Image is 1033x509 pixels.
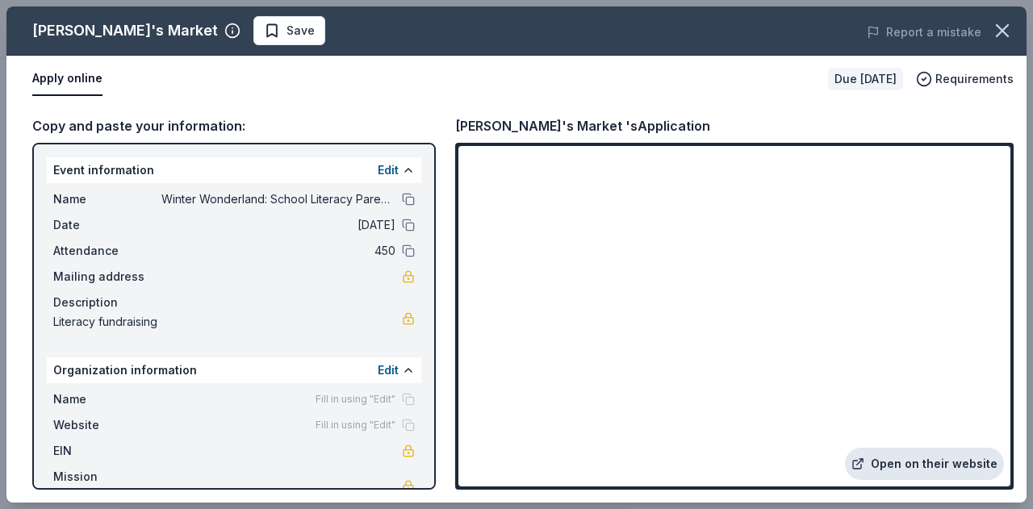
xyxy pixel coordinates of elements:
[53,312,402,332] span: Literacy fundraising
[161,215,395,235] span: [DATE]
[47,157,421,183] div: Event information
[867,23,981,42] button: Report a mistake
[53,415,161,435] span: Website
[53,441,161,461] span: EIN
[53,215,161,235] span: Date
[378,361,399,380] button: Edit
[32,18,218,44] div: [PERSON_NAME]'s Market
[828,68,903,90] div: Due [DATE]
[378,161,399,180] button: Edit
[916,69,1014,89] button: Requirements
[316,419,395,432] span: Fill in using "Edit"
[53,190,161,209] span: Name
[47,357,421,383] div: Organization information
[53,293,415,312] div: Description
[161,241,395,261] span: 450
[845,448,1004,480] a: Open on their website
[316,393,395,406] span: Fill in using "Edit"
[455,115,710,136] div: [PERSON_NAME]'s Market 's Application
[53,267,161,286] span: Mailing address
[161,190,395,209] span: Winter Wonderland: School Literacy Parent Night
[286,21,315,40] span: Save
[32,62,102,96] button: Apply online
[32,115,436,136] div: Copy and paste your information:
[253,16,325,45] button: Save
[53,467,161,506] span: Mission statement
[935,69,1014,89] span: Requirements
[53,390,161,409] span: Name
[53,241,161,261] span: Attendance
